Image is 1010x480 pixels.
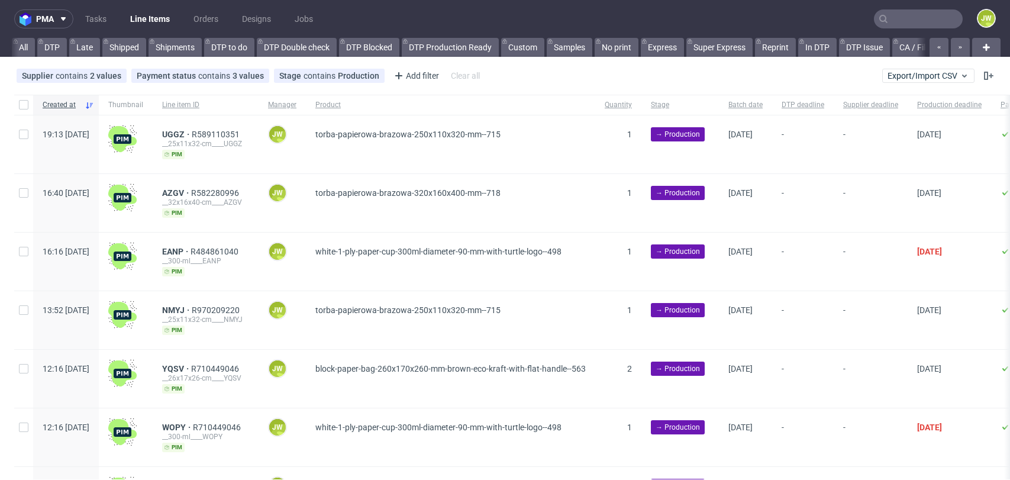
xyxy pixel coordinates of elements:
a: R710449046 [191,364,241,373]
span: torba-papierowa-brazowa-320x160x400-mm--718 [315,188,501,198]
span: Supplier deadline [843,100,898,110]
img: wHgJFi1I6lmhQAAAABJRU5ErkJggg== [108,125,137,153]
span: block-paper-bag-260x170x260-mm-brown-eco-kraft-with-flat-handle--563 [315,364,586,373]
span: Stage [651,100,709,110]
span: → Production [656,363,700,374]
button: pma [14,9,73,28]
a: Jobs [288,9,320,28]
span: Quantity [605,100,632,110]
div: __25x11x32-cm____NMYJ [162,315,249,324]
img: wHgJFi1I6lmhQAAAABJRU5ErkJggg== [108,242,137,270]
img: logo [20,12,36,26]
span: Stage [279,71,304,80]
span: Batch date [728,100,763,110]
span: [DATE] [728,247,753,256]
span: - [782,247,824,276]
a: Custom [501,38,544,57]
img: wHgJFi1I6lmhQAAAABJRU5ErkJggg== [108,418,137,446]
span: [DATE] [917,247,942,256]
a: Shipments [149,38,202,57]
span: - [843,305,898,335]
div: __26x17x26-cm____YQSV [162,373,249,383]
span: Created at [43,100,80,110]
a: CA / Files needed [892,38,969,57]
span: 1 [627,130,632,139]
span: pma [36,15,54,23]
a: NMYJ [162,305,192,315]
span: 12:16 [DATE] [43,364,89,373]
span: Manager [268,100,296,110]
span: [DATE] [728,364,753,373]
figcaption: JW [269,126,286,143]
a: Line Items [123,9,177,28]
figcaption: JW [978,10,995,27]
span: → Production [656,129,700,140]
span: [DATE] [917,364,941,373]
a: EANP [162,247,191,256]
img: wHgJFi1I6lmhQAAAABJRU5ErkJggg== [108,359,137,388]
div: Add filter [389,66,441,85]
span: pim [162,267,185,276]
a: Samples [547,38,592,57]
div: 3 values [233,71,264,80]
img: wHgJFi1I6lmhQAAAABJRU5ErkJggg== [108,183,137,212]
figcaption: JW [269,419,286,436]
span: Product [315,100,586,110]
span: → Production [656,422,700,433]
span: 1 [627,305,632,315]
a: Express [641,38,684,57]
span: pim [162,384,185,394]
a: R484861040 [191,247,241,256]
span: [DATE] [917,305,941,315]
span: - [782,305,824,335]
a: Designs [235,9,278,28]
a: DTP Production Ready [402,38,499,57]
a: All [12,38,35,57]
span: white-1-ply-paper-cup-300ml-diameter-90-mm-with-turtle-logo--498 [315,247,562,256]
span: 16:40 [DATE] [43,188,89,198]
span: [DATE] [728,423,753,432]
span: contains [198,71,233,80]
span: → Production [656,305,700,315]
span: white-1-ply-paper-cup-300ml-diameter-90-mm-with-turtle-logo--498 [315,423,562,432]
span: - [843,130,898,159]
figcaption: JW [269,185,286,201]
span: 19:13 [DATE] [43,130,89,139]
span: pim [162,150,185,159]
span: [DATE] [728,305,753,315]
span: Line item ID [162,100,249,110]
span: 12:16 [DATE] [43,423,89,432]
span: R582280996 [191,188,241,198]
span: R710449046 [193,423,243,432]
span: [DATE] [728,130,753,139]
span: - [782,364,824,394]
span: 16:16 [DATE] [43,247,89,256]
div: Production [338,71,379,80]
span: UGGZ [162,130,192,139]
a: No print [595,38,638,57]
span: - [843,364,898,394]
a: WOPY [162,423,193,432]
span: - [843,247,898,276]
div: __32x16x40-cm____AZGV [162,198,249,207]
span: - [843,423,898,452]
a: DTP Issue [839,38,890,57]
a: Late [69,38,100,57]
span: [DATE] [728,188,753,198]
span: - [782,423,824,452]
div: 2 values [90,71,121,80]
span: torba-papierowa-brazowa-250x110x320-mm--715 [315,130,501,139]
a: DTP Blocked [339,38,399,57]
span: - [782,188,824,218]
a: Tasks [78,9,114,28]
span: - [843,188,898,218]
span: 13:52 [DATE] [43,305,89,315]
span: [DATE] [917,188,941,198]
span: Payment status [137,71,198,80]
span: R589110351 [192,130,242,139]
a: In DTP [798,38,837,57]
span: → Production [656,246,700,257]
span: pim [162,326,185,335]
